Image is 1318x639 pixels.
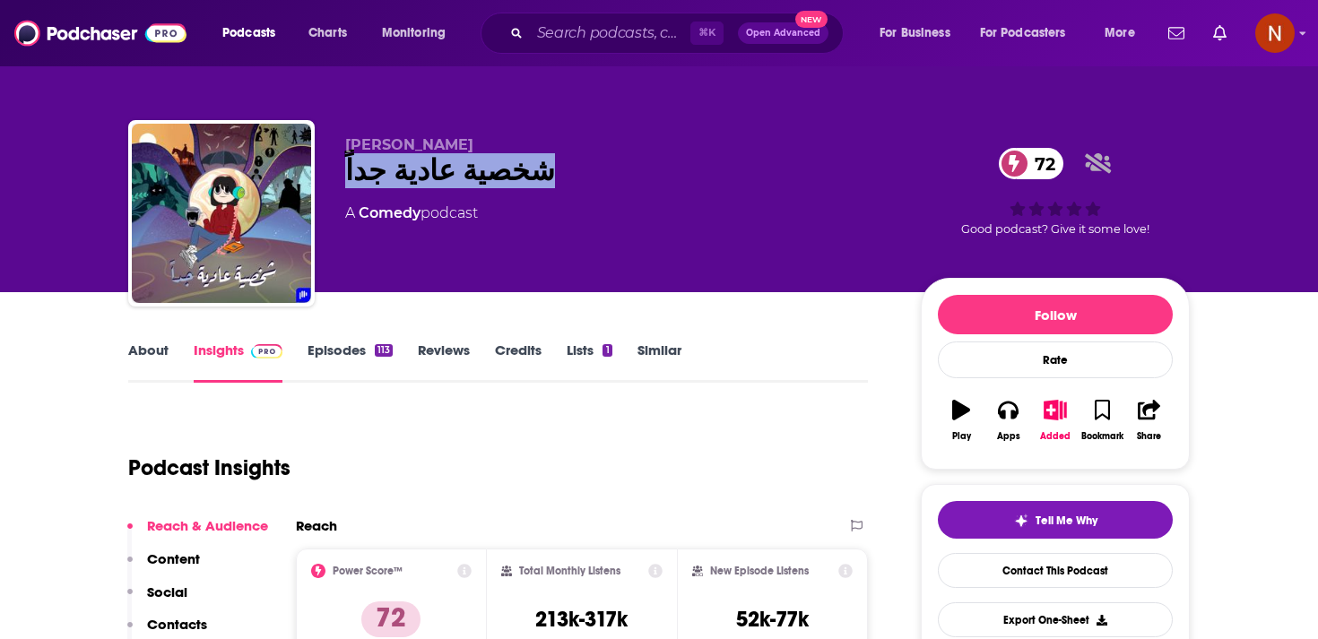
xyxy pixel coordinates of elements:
span: 72 [1017,148,1064,179]
img: tell me why sparkle [1014,514,1028,528]
span: Charts [308,21,347,46]
span: Monitoring [382,21,446,46]
button: Export One-Sheet [938,602,1173,637]
img: Podchaser Pro [251,344,282,358]
p: Social [147,583,187,600]
a: InsightsPodchaser Pro [194,341,282,383]
button: Show profile menu [1255,13,1295,53]
h3: 213k-317k [535,606,628,633]
a: Show notifications dropdown [1161,18,1192,48]
span: Open Advanced [746,29,820,38]
a: Contact This Podcast [938,553,1173,588]
button: Open AdvancedNew [738,22,828,44]
span: Logged in as AdelNBM [1255,13,1295,53]
button: open menu [210,19,299,47]
button: tell me why sparkleTell Me Why [938,501,1173,539]
button: Content [127,550,200,583]
h3: 52k-77k [736,606,809,633]
div: Search podcasts, credits, & more... [498,13,861,54]
span: More [1105,21,1135,46]
button: Social [127,583,187,617]
span: ⌘ K [690,22,724,45]
button: Apps [984,388,1031,453]
a: Lists1 [567,341,611,383]
div: 113 [375,344,393,357]
button: Share [1126,388,1173,453]
h2: Reach [296,517,337,534]
div: Bookmark [1081,431,1123,442]
h2: Total Monthly Listens [519,565,620,577]
p: Contacts [147,616,207,633]
button: Added [1032,388,1079,453]
p: Reach & Audience [147,517,268,534]
a: 72 [999,148,1064,179]
span: Podcasts [222,21,275,46]
div: Share [1137,431,1161,442]
img: Podchaser - Follow, Share and Rate Podcasts [14,16,186,50]
div: Apps [997,431,1020,442]
button: open menu [867,19,973,47]
h1: Podcast Insights [128,454,290,481]
span: New [795,11,828,28]
p: Content [147,550,200,567]
img: شخصية عادية جداً [132,124,311,303]
a: Show notifications dropdown [1206,18,1234,48]
button: Bookmark [1079,388,1125,453]
button: open menu [1092,19,1158,47]
span: Tell Me Why [1036,514,1097,528]
div: Added [1040,431,1071,442]
a: About [128,341,169,383]
a: Comedy [359,204,421,221]
div: Play [952,431,971,442]
div: 1 [603,344,611,357]
button: open menu [968,19,1092,47]
input: Search podcasts, credits, & more... [530,19,690,47]
div: A podcast [345,203,478,224]
h2: New Episode Listens [710,565,809,577]
span: For Business [880,21,950,46]
span: [PERSON_NAME] [345,136,473,153]
a: Episodes113 [308,341,393,383]
a: Reviews [418,341,470,383]
a: Credits [495,341,542,383]
p: 72 [361,601,421,637]
div: 72Good podcast? Give it some love! [921,136,1190,247]
a: Charts [297,19,358,47]
span: For Podcasters [980,21,1066,46]
button: Reach & Audience [127,517,268,550]
img: User Profile [1255,13,1295,53]
a: Similar [637,341,681,383]
button: Play [938,388,984,453]
span: Good podcast? Give it some love! [961,222,1149,236]
div: Rate [938,341,1173,378]
button: open menu [369,19,469,47]
button: Follow [938,295,1173,334]
h2: Power Score™ [333,565,403,577]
